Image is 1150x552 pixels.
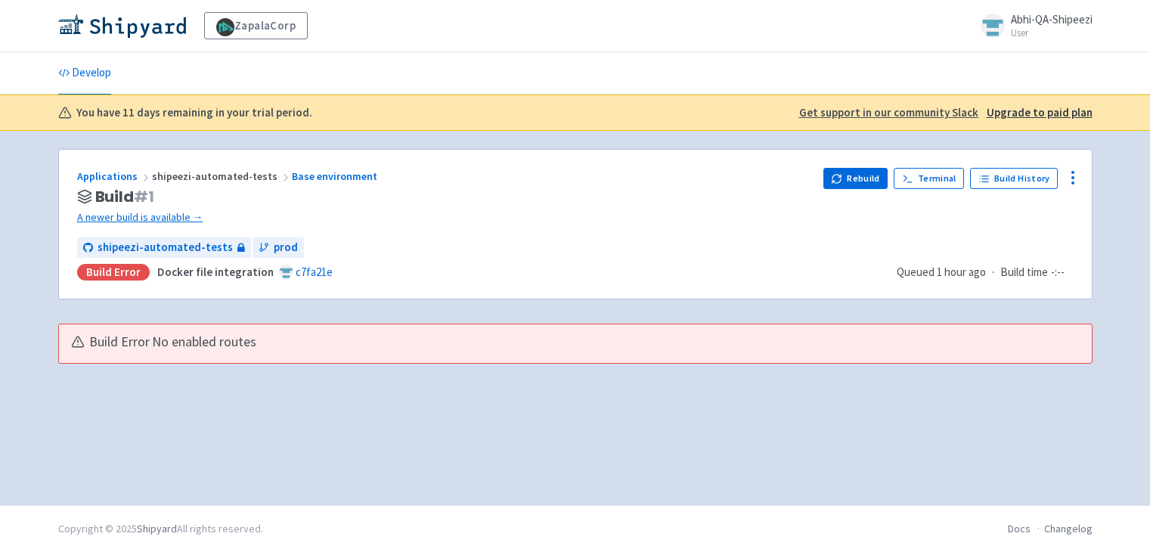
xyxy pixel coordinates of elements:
div: Copyright © 2025 All rights reserved. [58,521,263,537]
span: Build [95,188,154,206]
img: Shipyard logo [58,14,186,38]
span: shipeezi-automated-tests [98,239,233,256]
u: Upgrade to paid plan [987,105,1093,119]
u: Get support in our community Slack [799,105,978,119]
div: · [897,264,1074,281]
span: shipeezi-automated-tests [152,169,292,183]
span: -:-- [1051,264,1065,281]
a: Applications [77,169,152,183]
a: A newer build is available → [77,209,811,226]
a: Changelog [1044,522,1093,535]
button: Rebuild [823,168,888,189]
a: Build History [970,168,1058,189]
a: ZapalaCorp [204,12,308,39]
span: Abhi-QA-Shipeezi [1011,12,1093,26]
b: You have 11 days remaining in your trial period. [76,104,312,122]
span: # 1 [134,186,154,207]
small: User [1011,28,1093,38]
span: prod [274,239,298,256]
a: Abhi-QA-Shipeezi User [972,14,1093,38]
a: Develop [58,52,111,95]
a: Base environment [292,169,380,183]
div: Build Error [77,264,150,281]
span: No enabled routes [152,333,256,351]
span: Queued [897,265,986,279]
span: Build time [1000,264,1048,281]
a: Shipyard [137,522,177,535]
time: 1 hour ago [937,265,986,279]
a: shipeezi-automated-tests [77,237,251,258]
a: Docs [1008,522,1031,535]
b: Build Error [89,333,150,351]
a: c7fa21e [296,265,333,279]
a: prod [253,237,304,258]
a: Get support in our community Slack [799,104,978,122]
a: Terminal [894,168,964,189]
strong: Docker file integration [157,265,274,279]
